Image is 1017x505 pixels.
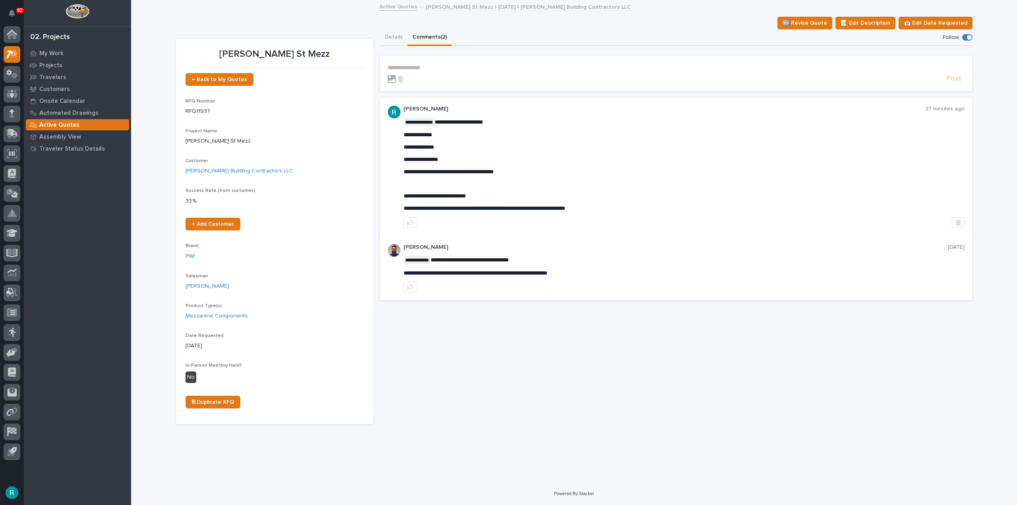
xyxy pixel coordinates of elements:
p: RFQ11937 [186,107,364,116]
span: Project Name [186,129,217,134]
p: [PERSON_NAME] [404,244,948,251]
p: Projects [39,62,62,69]
p: Assembly View [39,134,81,141]
span: 📝 Edit Description [841,18,890,28]
img: 6hTokn1ETDGPf9BPokIQ [388,244,400,257]
a: Mezzanine Components [186,312,248,320]
span: Product Type(s) [186,304,222,308]
button: 📅 Edit Date Requested [899,17,973,29]
a: Assembly View [24,131,131,143]
a: Active Quotes [379,2,417,11]
span: Date Requested [186,333,224,338]
span: ⎘ Duplicate RFQ [192,399,234,405]
p: Onsite Calendar [39,98,85,105]
span: ← Back to My Quotes [192,77,247,82]
p: [PERSON_NAME] St Mezz [186,48,364,60]
a: Customers [24,83,131,95]
span: Post [946,74,961,83]
a: Automated Drawings [24,107,131,119]
span: + Add Customer [192,221,234,227]
button: Details [380,29,408,46]
p: 62 [17,8,23,13]
p: Active Quotes [39,122,79,129]
span: Customer [186,159,208,163]
button: like this post [404,282,417,292]
span: Success Rate (from customer) [186,188,255,193]
div: Notifications62 [10,10,20,22]
button: Post [943,74,965,83]
p: [PERSON_NAME] [404,106,925,112]
img: Workspace Logo [66,4,89,19]
button: 📝 Edit Description [835,17,895,29]
a: Onsite Calendar [24,95,131,107]
span: 🆕 Revise Quote [783,18,827,28]
a: Travelers [24,71,131,83]
p: 33 % [186,197,364,205]
a: PWI [186,252,195,261]
p: 37 minutes ago [925,106,965,112]
a: Active Quotes [24,119,131,131]
a: + Add Customer [186,218,240,230]
div: No [186,371,196,383]
button: Notifications [4,5,20,21]
div: 02. Projects [30,33,70,42]
p: [DATE] [948,244,965,251]
p: [PERSON_NAME] St Mezz [186,137,364,145]
button: 🆕 Revise Quote [777,17,832,29]
a: My Work [24,47,131,59]
button: Comments (2) [408,29,452,46]
p: My Work [39,50,64,57]
a: Projects [24,59,131,71]
p: Customers [39,86,70,93]
p: [PERSON_NAME] St Mezz | [DATE] | [PERSON_NAME] Building Contractors LLC [426,2,631,11]
span: In-Person Meeting Held? [186,363,242,368]
button: like this post [404,217,417,228]
button: Delete post [952,217,965,228]
p: [DATE] [186,342,364,350]
span: RFQ Number [186,99,215,104]
span: Brand [186,244,199,248]
p: Travelers [39,74,66,81]
span: 📅 Edit Date Requested [904,18,967,28]
a: ← Back to My Quotes [186,73,253,86]
p: Automated Drawings [39,110,99,117]
button: users-avatar [4,484,20,501]
a: [PERSON_NAME] Building Contractors LLC [186,167,293,175]
a: Powered By Stacker [554,491,594,496]
a: ⎘ Duplicate RFQ [186,396,240,408]
span: Salesman [186,274,208,279]
p: Follow [943,34,959,41]
p: Traveler Status Details [39,145,105,153]
a: [PERSON_NAME] [186,282,229,290]
img: ACg8ocLIQ8uTLu8xwXPI_zF_j4cWilWA_If5Zu0E3tOGGkFk=s96-c [388,106,400,118]
a: Traveler Status Details [24,143,131,155]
